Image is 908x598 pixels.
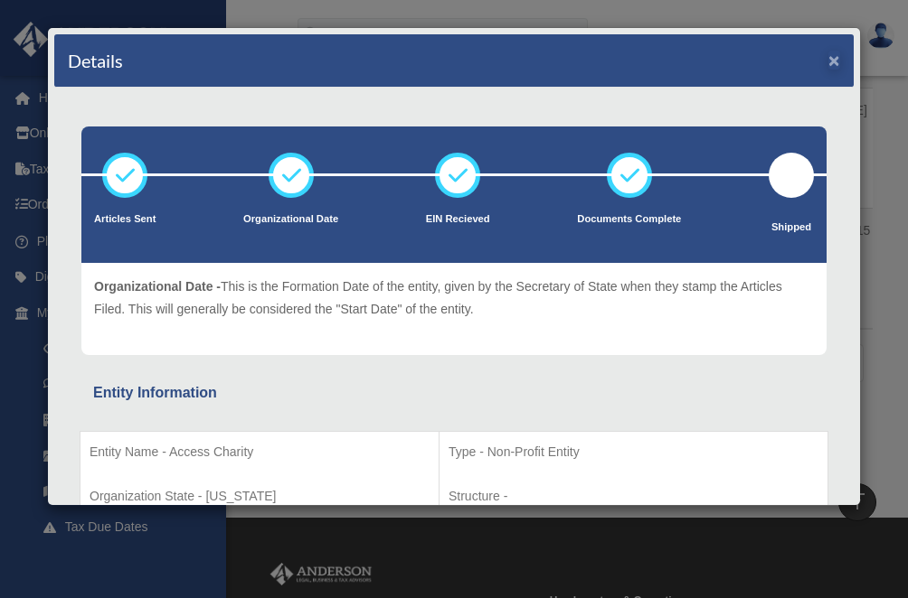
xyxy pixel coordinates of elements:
p: Organization State - [US_STATE] [90,485,430,508]
button: × [828,51,840,70]
p: Type - Non-Profit Entity [449,441,818,463]
p: Structure - [449,485,818,508]
p: Articles Sent [94,210,156,229]
p: Organizational Date [243,210,338,229]
p: EIN Recieved [426,210,490,229]
p: Shipped [769,219,814,237]
h4: Details [68,48,123,73]
p: Documents Complete [577,210,681,229]
p: Entity Name - Access Charity [90,441,430,463]
span: Organizational Date - [94,279,221,294]
div: Entity Information [93,380,815,406]
p: This is the Formation Date of the entity, given by the Secretary of State when they stamp the Art... [94,276,814,320]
